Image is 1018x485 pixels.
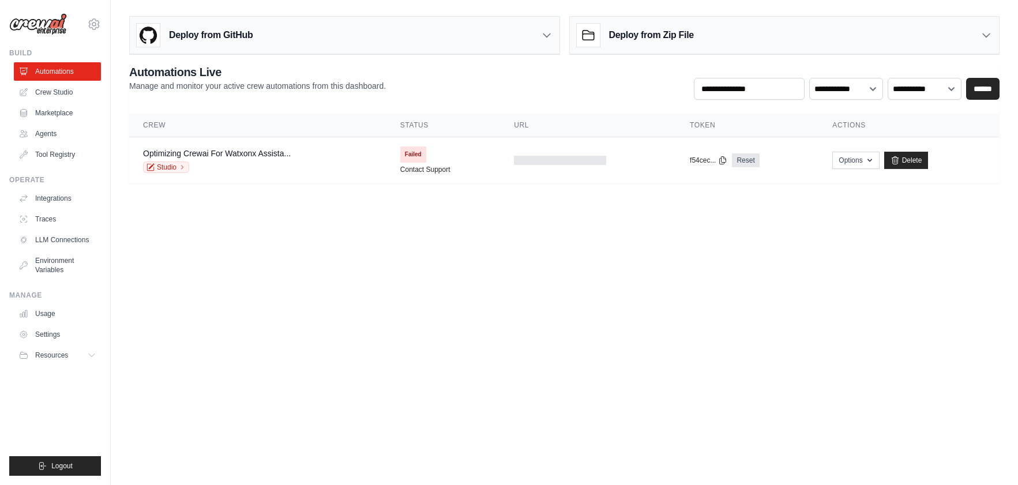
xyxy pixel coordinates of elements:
span: Failed [400,146,426,163]
div: Build [9,48,101,58]
button: f54cec... [690,156,727,165]
a: Marketplace [14,104,101,122]
a: Delete [884,152,929,169]
div: Operate [9,175,101,185]
a: Crew Studio [14,83,101,101]
p: Manage and monitor your active crew automations from this dashboard. [129,80,386,92]
button: Options [832,152,879,169]
a: Agents [14,125,101,143]
a: Studio [143,161,189,173]
th: Actions [818,114,1000,137]
a: Tool Registry [14,145,101,164]
img: GitHub Logo [137,24,160,47]
div: Manage [9,291,101,300]
th: Token [676,114,818,137]
a: Contact Support [400,165,450,174]
h2: Automations Live [129,64,386,80]
h3: Deploy from GitHub [169,28,253,42]
a: Traces [14,210,101,228]
a: Settings [14,325,101,344]
img: Logo [9,13,67,35]
a: Usage [14,304,101,323]
th: Status [386,114,500,137]
span: Resources [35,351,68,360]
button: Logout [9,456,101,476]
a: Environment Variables [14,251,101,279]
th: URL [500,114,676,137]
span: Logout [51,461,73,471]
th: Crew [129,114,386,137]
a: Reset [732,153,759,167]
h3: Deploy from Zip File [609,28,694,42]
button: Resources [14,346,101,364]
a: Integrations [14,189,101,208]
a: Automations [14,62,101,81]
a: Optimizing Crewai For Watxonx Assista... [143,149,291,158]
a: LLM Connections [14,231,101,249]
